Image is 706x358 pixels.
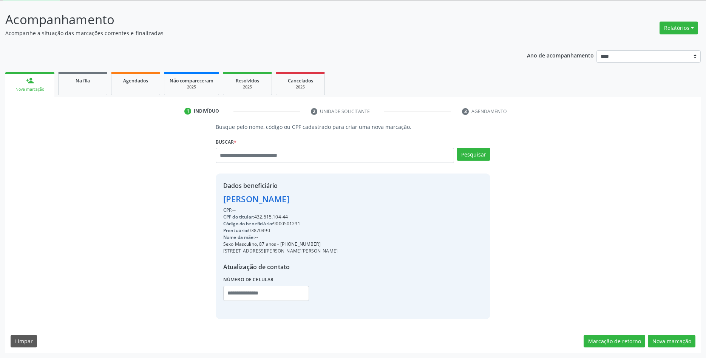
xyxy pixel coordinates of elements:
div: person_add [26,76,34,85]
div: 2025 [281,84,319,90]
button: Relatórios [660,22,698,34]
div: Atualização de contato [223,262,338,271]
div: Sexo Masculino, 87 anos - [PHONE_NUMBER] [223,241,338,248]
span: CPF do titular: [223,214,254,220]
div: [PERSON_NAME] [223,193,338,205]
p: Ano de acompanhamento [527,50,594,60]
span: Agendados [123,77,148,84]
span: CPF: [223,207,233,213]
span: Nome da mãe: [223,234,255,240]
button: Limpar [11,335,37,348]
span: Cancelados [288,77,313,84]
span: Código do beneficiário: [223,220,273,227]
div: 9000501291 [223,220,338,227]
button: Nova marcação [648,335,695,348]
button: Marcação de retorno [584,335,645,348]
p: Acompanhe a situação das marcações correntes e finalizadas [5,29,492,37]
button: Pesquisar [457,148,490,161]
div: Dados beneficiário [223,181,338,190]
span: Não compareceram [170,77,213,84]
div: Nova marcação [11,87,49,92]
label: Número de celular [223,274,274,286]
div: [STREET_ADDRESS][PERSON_NAME][PERSON_NAME] [223,248,338,254]
div: 2025 [229,84,266,90]
div: Indivíduo [194,108,219,115]
span: Prontuário: [223,227,249,234]
div: 432.515.104-44 [223,214,338,220]
span: Resolvidos [236,77,259,84]
div: -- [223,234,338,241]
div: 1 [184,108,191,115]
div: 2025 [170,84,213,90]
span: Na fila [76,77,90,84]
label: Buscar [216,136,236,148]
p: Busque pelo nome, código ou CPF cadastrado para criar uma nova marcação. [216,123,490,131]
div: -- [223,207,338,214]
p: Acompanhamento [5,10,492,29]
div: 03870490 [223,227,338,234]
